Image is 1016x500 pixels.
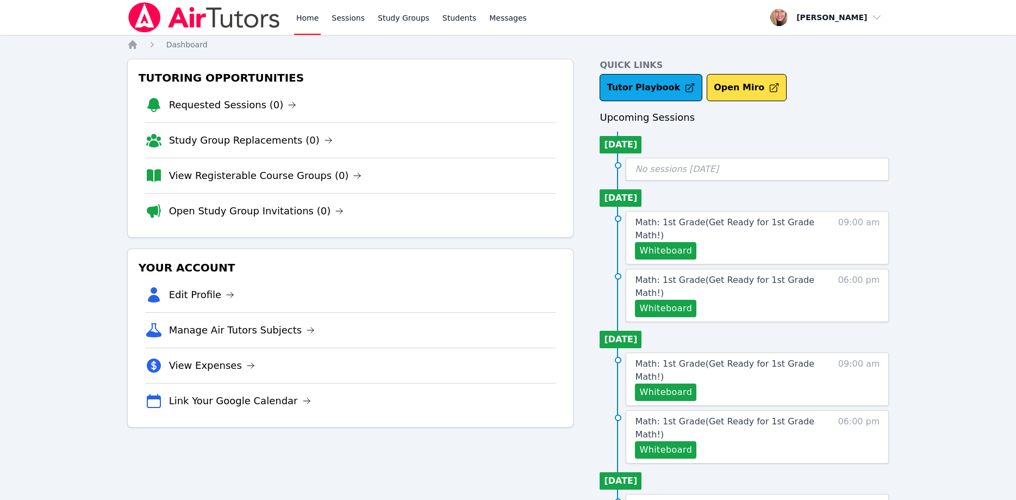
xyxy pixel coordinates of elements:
span: 06:00 pm [838,415,880,459]
button: Whiteboard [635,300,696,317]
nav: Breadcrumb [127,39,889,50]
a: Edit Profile [169,287,235,303]
a: Math: 1st Grade(Get Ready for 1st Grade Math!) [635,274,818,300]
h3: Upcoming Sessions [600,110,889,125]
li: [DATE] [600,189,641,207]
img: Air Tutors [127,2,281,33]
li: [DATE] [600,136,641,153]
span: No sessions [DATE] [635,164,719,174]
span: Dashboard [166,40,208,49]
a: Dashboard [166,39,208,50]
a: Math: 1st Grade(Get Ready for 1st Grade Math!) [635,357,818,384]
button: Whiteboard [635,441,696,459]
h3: Your Account [136,258,565,277]
button: Whiteboard [635,384,696,401]
span: 09:00 am [838,216,880,260]
a: Math: 1st Grade(Get Ready for 1st Grade Math!) [635,415,818,441]
span: 06:00 pm [838,274,880,317]
a: Manage Air Tutors Subjects [169,323,315,338]
button: Open Miro [707,74,787,101]
h3: Tutoring Opportunities [136,68,565,88]
a: Requested Sessions (0) [169,97,297,113]
a: Study Group Replacements (0) [169,133,333,148]
span: 09:00 am [838,357,880,401]
span: Math: 1st Grade ( Get Ready for 1st Grade Math! ) [635,416,814,440]
span: Math: 1st Grade ( Get Ready for 1st Grade Math! ) [635,359,814,382]
h4: Quick Links [600,59,889,72]
li: [DATE] [600,472,641,490]
a: Math: 1st Grade(Get Ready for 1st Grade Math!) [635,216,818,242]
li: [DATE] [600,331,641,348]
a: View Expenses [169,358,255,373]
button: Whiteboard [635,242,696,260]
a: View Registerable Course Groups (0) [169,168,362,183]
a: Tutor Playbook [600,74,702,101]
a: Open Study Group Invitations (0) [169,203,344,219]
span: Math: 1st Grade ( Get Ready for 1st Grade Math! ) [635,217,814,240]
span: Math: 1st Grade ( Get Ready for 1st Grade Math! ) [635,275,814,298]
a: Link Your Google Calendar [169,393,311,409]
span: Messages [489,13,527,23]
